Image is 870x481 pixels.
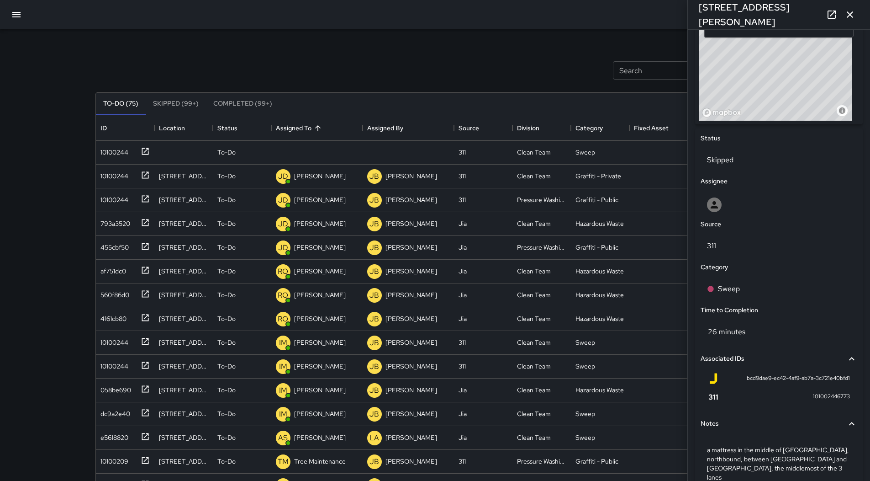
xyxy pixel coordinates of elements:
[575,219,624,228] div: Hazardous Waste
[369,337,379,348] p: JB
[459,433,467,442] div: Jia
[575,243,618,252] div: Graffiti - Public
[363,115,454,141] div: Assigned By
[294,385,346,395] p: [PERSON_NAME]
[459,148,466,157] div: 311
[276,115,311,141] div: Assigned To
[575,409,595,418] div: Sweep
[634,115,669,141] div: Fixed Asset
[294,314,346,323] p: [PERSON_NAME]
[159,115,185,141] div: Location
[385,243,437,252] p: [PERSON_NAME]
[517,195,566,204] div: Pressure Washing
[159,171,208,181] div: 580 Mcallister Street
[217,290,236,299] p: To-Do
[294,338,346,347] p: [PERSON_NAME]
[459,409,467,418] div: Jia
[575,362,595,371] div: Sweep
[575,433,595,442] div: Sweep
[369,266,379,277] p: JB
[217,148,236,157] p: To-Do
[575,195,618,204] div: Graffiti - Public
[459,195,466,204] div: 311
[294,171,346,181] p: [PERSON_NAME]
[517,457,566,466] div: Pressure Washing
[159,433,208,442] div: 1658 Market Street
[279,385,287,396] p: IM
[459,115,479,141] div: Source
[217,314,236,323] p: To-Do
[278,219,288,230] p: JD
[278,456,289,467] p: TM
[517,148,551,157] div: Clean Team
[517,314,551,323] div: Clean Team
[369,195,379,206] p: JB
[97,192,128,204] div: 10100244
[385,267,437,276] p: [PERSON_NAME]
[385,409,437,418] p: [PERSON_NAME]
[385,362,437,371] p: [PERSON_NAME]
[278,242,288,253] p: JD
[278,290,288,301] p: RO
[517,115,539,141] div: Division
[517,433,551,442] div: Clean Team
[217,385,236,395] p: To-Do
[217,219,236,228] p: To-Do
[385,290,437,299] p: [PERSON_NAME]
[294,195,346,204] p: [PERSON_NAME]
[97,144,128,157] div: 10100244
[97,453,128,466] div: 10100209
[97,358,128,371] div: 10100244
[206,93,279,115] button: Completed (99+)
[575,314,624,323] div: Hazardous Waste
[294,243,346,252] p: [PERSON_NAME]
[369,385,379,396] p: JB
[278,171,288,182] p: JD
[575,115,603,141] div: Category
[459,338,466,347] div: 311
[159,195,208,204] div: 101 Grove Street
[369,409,379,420] p: JB
[97,406,130,418] div: dc9a2e40
[217,115,237,141] div: Status
[278,195,288,206] p: JD
[369,242,379,253] p: JB
[97,382,131,395] div: 058be690
[459,457,466,466] div: 311
[159,314,208,323] div: 505 Polk Street
[311,122,324,134] button: Sort
[459,362,466,371] div: 311
[159,457,208,466] div: 66 Grove Street
[575,338,595,347] div: Sweep
[517,338,551,347] div: Clean Team
[159,267,208,276] div: 324 Larkin Street
[217,243,236,252] p: To-Do
[459,267,467,276] div: Jia
[159,290,208,299] div: 450 Golden Gate Avenue
[97,168,128,181] div: 10100244
[96,93,146,115] button: To-Do (75)
[294,457,346,466] p: Tree Maintenance
[159,409,208,418] div: 180 Redwood Street
[575,171,621,181] div: Graffiti - Private
[154,115,213,141] div: Location
[517,243,566,252] div: Pressure Washing
[217,338,236,347] p: To-Do
[271,115,363,141] div: Assigned To
[454,115,512,141] div: Source
[369,456,379,467] p: JB
[217,457,236,466] p: To-Do
[571,115,629,141] div: Category
[517,385,551,395] div: Clean Team
[294,290,346,299] p: [PERSON_NAME]
[369,290,379,301] p: JB
[279,409,287,420] p: IM
[159,243,208,252] div: 1500 Market Street
[459,385,467,395] div: Jia
[459,171,466,181] div: 311
[100,115,107,141] div: ID
[369,433,379,444] p: LA
[369,219,379,230] p: JB
[97,263,126,276] div: af751dc0
[217,267,236,276] p: To-Do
